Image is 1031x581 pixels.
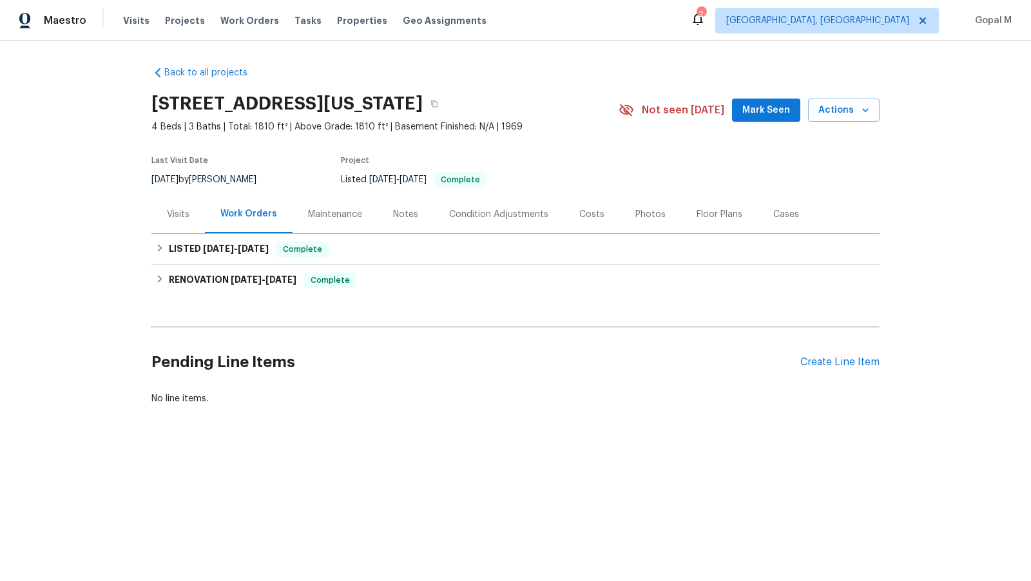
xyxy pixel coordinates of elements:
span: [DATE] [369,175,396,184]
button: Actions [808,99,880,122]
span: Complete [278,243,327,256]
div: by [PERSON_NAME] [151,172,272,187]
div: RENOVATION [DATE]-[DATE]Complete [151,265,880,296]
span: Projects [165,14,205,27]
span: - [369,175,427,184]
div: Work Orders [220,207,277,220]
span: Last Visit Date [151,157,208,164]
span: - [231,275,296,284]
h2: Pending Line Items [151,332,800,392]
span: Project [341,157,369,164]
span: 4 Beds | 3 Baths | Total: 1810 ft² | Above Grade: 1810 ft² | Basement Finished: N/A | 1969 [151,120,619,133]
button: Copy Address [423,92,446,115]
span: Tasks [294,16,322,25]
span: - [203,244,269,253]
div: Visits [167,208,189,221]
div: Cases [773,208,799,221]
span: Complete [436,176,485,184]
span: Mark Seen [742,102,790,119]
span: Maestro [44,14,86,27]
span: [GEOGRAPHIC_DATA], [GEOGRAPHIC_DATA] [726,14,909,27]
span: Listed [341,175,487,184]
a: Back to all projects [151,66,275,79]
span: Geo Assignments [403,14,487,27]
div: Costs [579,208,604,221]
h6: LISTED [169,242,269,257]
span: [DATE] [400,175,427,184]
span: Gopal M [970,14,1012,27]
span: [DATE] [203,244,234,253]
h2: [STREET_ADDRESS][US_STATE] [151,97,423,110]
span: [DATE] [238,244,269,253]
div: 2 [697,8,706,21]
div: Floor Plans [697,208,742,221]
span: Complete [305,274,355,287]
span: Properties [337,14,387,27]
span: Work Orders [220,14,279,27]
span: Not seen [DATE] [642,104,724,117]
span: [DATE] [265,275,296,284]
div: Photos [635,208,666,221]
div: Create Line Item [800,356,880,368]
div: No line items. [151,392,880,405]
span: Visits [123,14,149,27]
div: Condition Adjustments [449,208,548,221]
h6: RENOVATION [169,272,296,288]
span: [DATE] [151,175,178,184]
div: Maintenance [308,208,362,221]
span: [DATE] [231,275,262,284]
div: LISTED [DATE]-[DATE]Complete [151,234,880,265]
button: Mark Seen [732,99,800,122]
div: Notes [393,208,418,221]
span: Actions [818,102,869,119]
